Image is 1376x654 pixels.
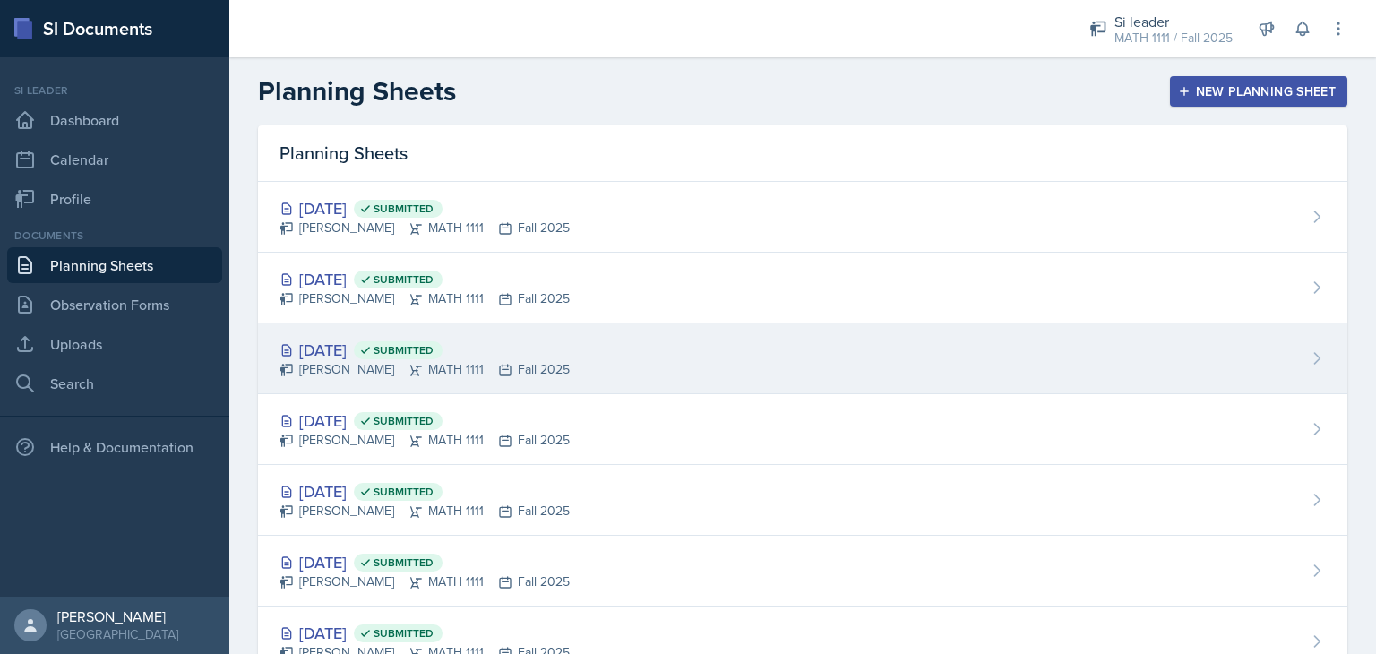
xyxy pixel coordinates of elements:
button: New Planning Sheet [1170,76,1347,107]
span: Submitted [374,272,434,287]
span: Submitted [374,485,434,499]
div: [DATE] [279,196,570,220]
a: Uploads [7,326,222,362]
div: Documents [7,228,222,244]
a: Dashboard [7,102,222,138]
div: [PERSON_NAME] MATH 1111 Fall 2025 [279,502,570,521]
div: Help & Documentation [7,429,222,465]
div: [DATE] [279,267,570,291]
div: Si leader [1114,11,1233,32]
span: Submitted [374,555,434,570]
div: [PERSON_NAME] [57,607,178,625]
span: Submitted [374,414,434,428]
div: [DATE] [279,338,570,362]
div: [PERSON_NAME] MATH 1111 Fall 2025 [279,219,570,237]
div: [DATE] [279,479,570,503]
div: [DATE] [279,621,570,645]
span: Submitted [374,343,434,357]
a: [DATE] Submitted [PERSON_NAME]MATH 1111Fall 2025 [258,394,1347,465]
span: Submitted [374,626,434,641]
span: Submitted [374,202,434,216]
a: Observation Forms [7,287,222,323]
div: [PERSON_NAME] MATH 1111 Fall 2025 [279,431,570,450]
a: Profile [7,181,222,217]
h2: Planning Sheets [258,75,456,108]
a: Calendar [7,142,222,177]
a: [DATE] Submitted [PERSON_NAME]MATH 1111Fall 2025 [258,465,1347,536]
div: [GEOGRAPHIC_DATA] [57,625,178,643]
div: [PERSON_NAME] MATH 1111 Fall 2025 [279,572,570,591]
a: [DATE] Submitted [PERSON_NAME]MATH 1111Fall 2025 [258,323,1347,394]
div: [DATE] [279,409,570,433]
div: Planning Sheets [258,125,1347,182]
a: [DATE] Submitted [PERSON_NAME]MATH 1111Fall 2025 [258,536,1347,607]
div: New Planning Sheet [1182,84,1336,99]
div: [PERSON_NAME] MATH 1111 Fall 2025 [279,289,570,308]
div: MATH 1111 / Fall 2025 [1114,29,1233,47]
a: Search [7,366,222,401]
div: Si leader [7,82,222,99]
div: [PERSON_NAME] MATH 1111 Fall 2025 [279,360,570,379]
a: [DATE] Submitted [PERSON_NAME]MATH 1111Fall 2025 [258,182,1347,253]
a: [DATE] Submitted [PERSON_NAME]MATH 1111Fall 2025 [258,253,1347,323]
a: Planning Sheets [7,247,222,283]
div: [DATE] [279,550,570,574]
